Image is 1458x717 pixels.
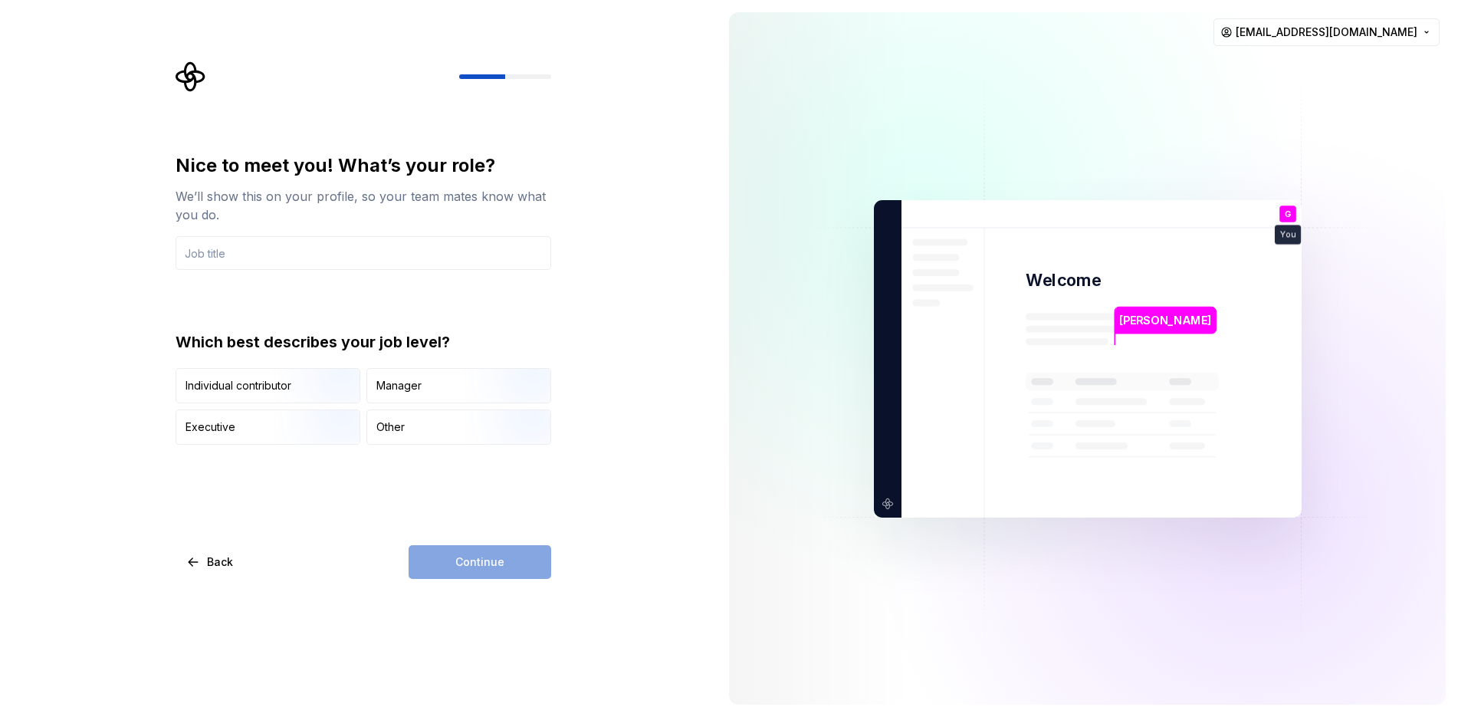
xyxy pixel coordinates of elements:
span: [EMAIL_ADDRESS][DOMAIN_NAME] [1236,25,1417,40]
span: Back [207,554,233,570]
svg: Supernova Logo [176,61,206,92]
div: We’ll show this on your profile, so your team mates know what you do. [176,187,551,224]
div: Other [376,419,405,435]
div: Individual contributor [186,378,291,393]
p: You [1280,230,1295,238]
div: Executive [186,419,235,435]
div: Manager [376,378,422,393]
div: Nice to meet you! What’s your role? [176,153,551,178]
button: Back [176,545,246,579]
p: [PERSON_NAME] [1119,311,1211,328]
input: Job title [176,236,551,270]
button: [EMAIL_ADDRESS][DOMAIN_NAME] [1213,18,1440,46]
p: Welcome [1026,269,1101,291]
div: Which best describes your job level? [176,331,551,353]
p: G [1284,209,1290,218]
